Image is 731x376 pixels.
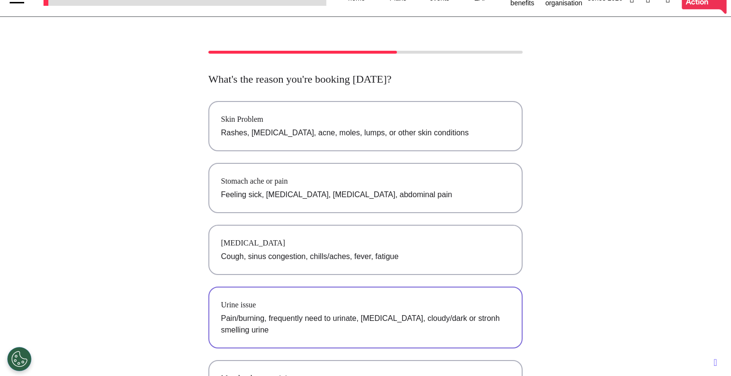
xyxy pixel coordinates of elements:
[208,73,523,86] h2: What's the reason you're booking [DATE]?
[221,313,510,336] p: Pain/burning, frequently need to urinate, [MEDICAL_DATA], cloudy/dark or stronh smelling urine
[221,175,510,187] div: Stomach ache or pain
[208,101,523,151] button: Skin ProblemRashes, [MEDICAL_DATA], acne, moles, lumps, or other skin conditions
[221,189,510,201] p: Feeling sick, [MEDICAL_DATA], [MEDICAL_DATA], abdominal pain
[221,127,510,139] p: Rashes, [MEDICAL_DATA], acne, moles, lumps, or other skin conditions
[7,347,31,371] button: Open Preferences
[221,114,510,125] div: Skin Problem
[221,251,510,262] p: Cough, sinus congestion, chills/aches, fever, fatigue
[208,163,523,213] button: Stomach ache or painFeeling sick, [MEDICAL_DATA], [MEDICAL_DATA], abdominal pain
[208,287,523,348] button: Urine issuePain/burning, frequently need to urinate, [MEDICAL_DATA], cloudy/dark or stronh smelli...
[221,237,510,249] div: [MEDICAL_DATA]
[221,299,510,311] div: Urine issue
[208,225,523,275] button: [MEDICAL_DATA]Cough, sinus congestion, chills/aches, fever, fatigue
